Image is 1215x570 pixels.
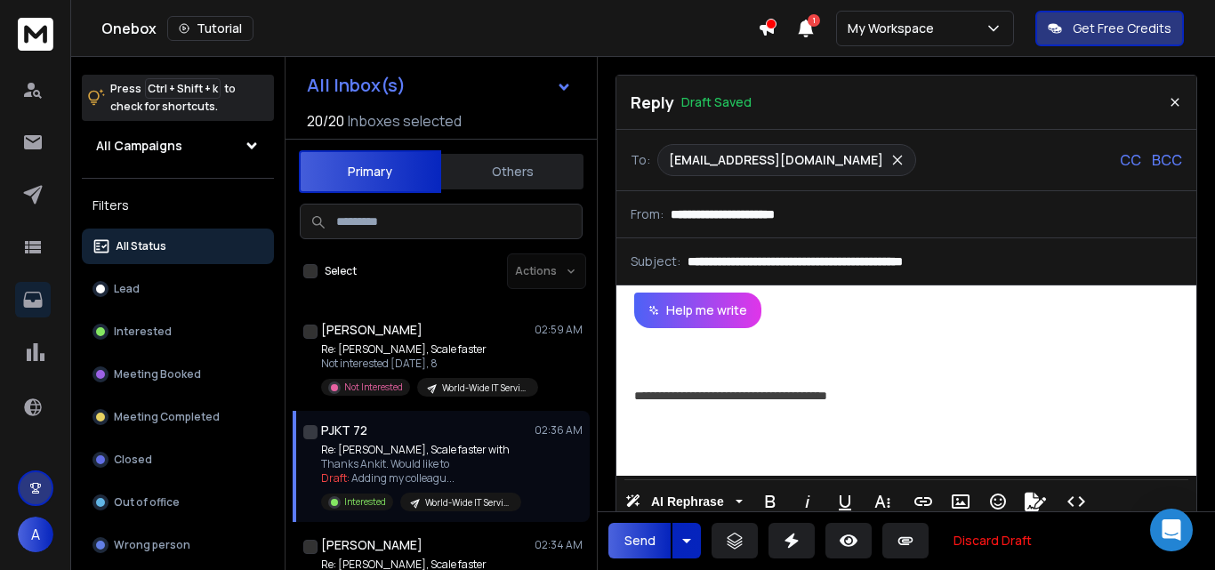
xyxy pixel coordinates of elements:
[114,410,220,424] p: Meeting Completed
[631,90,674,115] p: Reply
[1018,484,1052,519] button: Signature
[944,484,978,519] button: Insert Image (Ctrl+P)
[939,523,1046,558] button: Discard Draft
[351,470,455,486] span: Adding my colleagu ...
[307,110,344,132] span: 20 / 20
[145,78,221,99] span: Ctrl + Shift + k
[82,271,274,307] button: Lead
[865,484,899,519] button: More Text
[425,496,511,510] p: World-Wide IT Services
[631,253,680,270] p: Subject:
[82,128,274,164] button: All Campaigns
[535,423,583,438] p: 02:36 AM
[82,442,274,478] button: Closed
[1035,11,1184,46] button: Get Free Credits
[321,342,535,357] p: Re: [PERSON_NAME], Scale faster
[753,484,787,519] button: Bold (Ctrl+B)
[648,494,728,510] span: AI Rephrase
[325,264,357,278] label: Select
[114,282,140,296] p: Lead
[167,16,253,41] button: Tutorial
[82,314,274,349] button: Interested
[307,76,406,94] h1: All Inbox(s)
[82,229,274,264] button: All Status
[321,421,367,439] h1: PJKT 72
[631,151,650,169] p: To:
[110,80,236,116] p: Press to check for shortcuts.
[1152,149,1182,171] p: BCC
[293,68,586,103] button: All Inbox(s)
[82,193,274,218] h3: Filters
[981,484,1015,519] button: Emoticons
[82,357,274,392] button: Meeting Booked
[608,523,671,558] button: Send
[299,150,441,193] button: Primary
[321,457,521,471] p: Thanks Ankit. Would like to
[441,152,583,191] button: Others
[634,293,761,328] button: Help me write
[114,453,152,467] p: Closed
[631,205,664,223] p: From:
[101,16,758,41] div: Onebox
[114,538,190,552] p: Wrong person
[344,381,403,394] p: Not Interested
[535,323,583,337] p: 02:59 AM
[116,239,166,253] p: All Status
[1120,149,1141,171] p: CC
[18,517,53,552] button: A
[828,484,862,519] button: Underline (Ctrl+U)
[114,495,180,510] p: Out of office
[1059,484,1093,519] button: Code View
[848,20,941,37] p: My Workspace
[535,538,583,552] p: 02:34 AM
[321,443,521,457] p: Re: [PERSON_NAME], Scale faster with
[321,357,535,371] p: Not interested [DATE], 8
[96,137,182,155] h1: All Campaigns
[114,367,201,381] p: Meeting Booked
[669,151,883,169] p: [EMAIL_ADDRESS][DOMAIN_NAME]
[321,536,422,554] h1: [PERSON_NAME]
[1073,20,1171,37] p: Get Free Credits
[906,484,940,519] button: Insert Link (Ctrl+K)
[344,495,386,509] p: Interested
[681,93,752,111] p: Draft Saved
[82,527,274,563] button: Wrong person
[82,485,274,520] button: Out of office
[622,484,746,519] button: AI Rephrase
[808,14,820,27] span: 1
[321,470,350,486] span: Draft:
[791,484,825,519] button: Italic (Ctrl+I)
[348,110,462,132] h3: Inboxes selected
[114,325,172,339] p: Interested
[442,381,527,395] p: World-Wide IT Services
[82,399,274,435] button: Meeting Completed
[321,321,422,339] h1: [PERSON_NAME]
[1150,509,1193,551] div: Open Intercom Messenger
